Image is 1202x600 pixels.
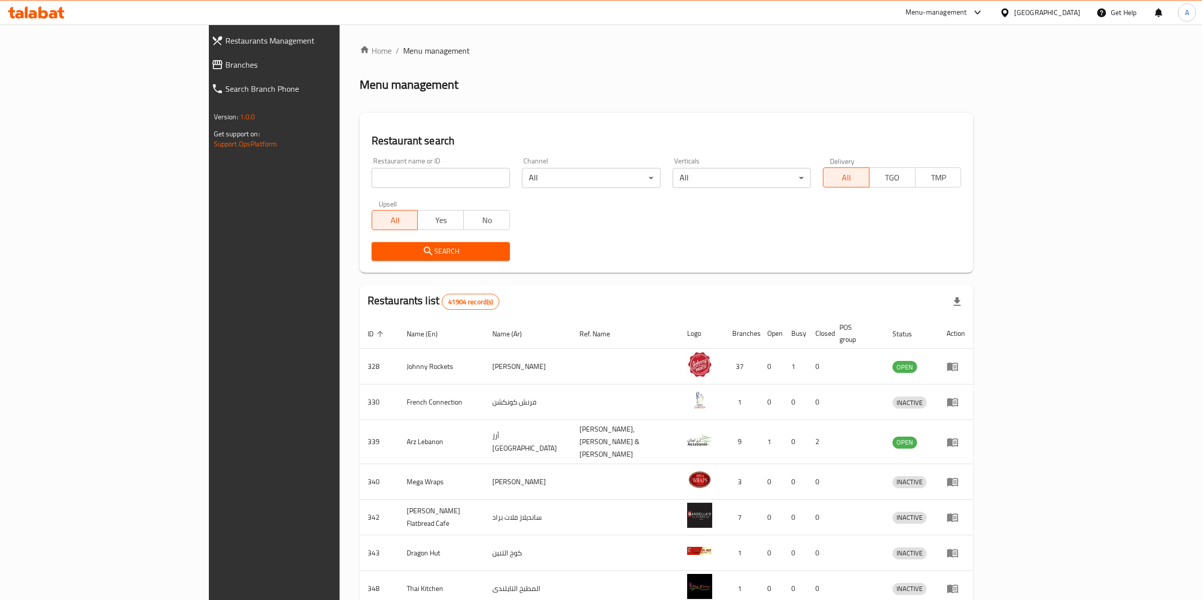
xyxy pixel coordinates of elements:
span: All [827,170,865,185]
td: 2 [807,420,831,464]
a: Branches [203,53,410,77]
span: OPEN [892,437,917,448]
td: [PERSON_NAME] Flatbread Cafe [399,500,485,535]
img: Arz Lebanon [687,428,712,453]
h2: Restaurant search [372,133,962,148]
td: 0 [807,349,831,384]
td: 9 [724,420,759,464]
div: All [673,168,811,188]
img: Dragon Hut [687,538,712,563]
span: INACTIVE [892,397,927,409]
div: Menu [947,547,965,559]
div: All [522,168,660,188]
th: Action [939,318,973,349]
div: Menu [947,360,965,372]
td: 1 [783,349,807,384]
img: French Connection [687,387,712,413]
span: Yes [422,213,460,228]
span: POS group [839,321,873,345]
td: 0 [759,500,783,535]
td: 0 [759,535,783,571]
div: INACTIVE [892,396,927,409]
td: كوخ التنين [484,535,571,571]
button: No [463,210,510,230]
div: Menu [947,396,965,408]
th: Branches [724,318,759,349]
td: 0 [759,384,783,420]
span: Ref. Name [579,328,623,340]
a: Support.OpsPlatform [214,137,277,150]
button: All [372,210,418,230]
td: 3 [724,464,759,500]
td: Dragon Hut [399,535,485,571]
td: Johnny Rockets [399,349,485,384]
span: TGO [873,170,912,185]
h2: Restaurants list [368,293,500,310]
a: Restaurants Management [203,29,410,53]
th: Open [759,318,783,349]
td: أرز [GEOGRAPHIC_DATA] [484,420,571,464]
span: Menu management [403,45,470,57]
label: Upsell [379,200,397,207]
img: Johnny Rockets [687,352,712,377]
span: 1.0.0 [240,110,255,123]
th: Busy [783,318,807,349]
span: No [468,213,506,228]
span: INACTIVE [892,512,927,523]
td: [PERSON_NAME] [484,349,571,384]
span: Status [892,328,925,340]
td: French Connection [399,384,485,420]
td: 0 [759,349,783,384]
span: INACTIVE [892,583,927,594]
img: Sandella's Flatbread Cafe [687,503,712,528]
div: Menu [947,582,965,594]
a: Search Branch Phone [203,77,410,101]
td: [PERSON_NAME] [484,464,571,500]
div: [GEOGRAPHIC_DATA] [1014,7,1080,18]
button: TMP [915,167,962,187]
td: 1 [724,535,759,571]
div: Menu [947,436,965,448]
span: A [1185,7,1189,18]
div: Total records count [442,294,499,310]
span: Name (Ar) [492,328,535,340]
div: Menu [947,511,965,523]
span: OPEN [892,361,917,373]
span: 41904 record(s) [442,297,499,307]
td: 1 [759,420,783,464]
span: Search Branch Phone [225,83,402,95]
div: Export file [945,290,969,314]
span: ID [368,328,387,340]
div: Menu [947,476,965,488]
td: 0 [783,535,807,571]
div: INACTIVE [892,547,927,559]
span: Search [380,245,502,258]
td: 0 [783,464,807,500]
td: 0 [807,384,831,420]
td: [PERSON_NAME],[PERSON_NAME] & [PERSON_NAME] [571,420,679,464]
img: Mega Wraps [687,467,712,492]
td: 7 [724,500,759,535]
td: فرنش كونكشن [484,384,571,420]
td: 0 [807,535,831,571]
span: Version: [214,110,238,123]
label: Delivery [830,157,855,164]
span: Name (En) [407,328,451,340]
td: سانديلاز فلات براد [484,500,571,535]
button: TGO [869,167,916,187]
span: All [376,213,414,228]
td: 0 [783,384,807,420]
button: Search [372,242,510,261]
span: TMP [920,170,958,185]
td: 0 [783,500,807,535]
span: Restaurants Management [225,35,402,47]
input: Search for restaurant name or ID.. [372,168,510,188]
td: Mega Wraps [399,464,485,500]
img: Thai Kitchen [687,574,712,599]
td: 0 [759,464,783,500]
div: Menu-management [906,7,967,19]
td: 0 [783,420,807,464]
span: Branches [225,59,402,71]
